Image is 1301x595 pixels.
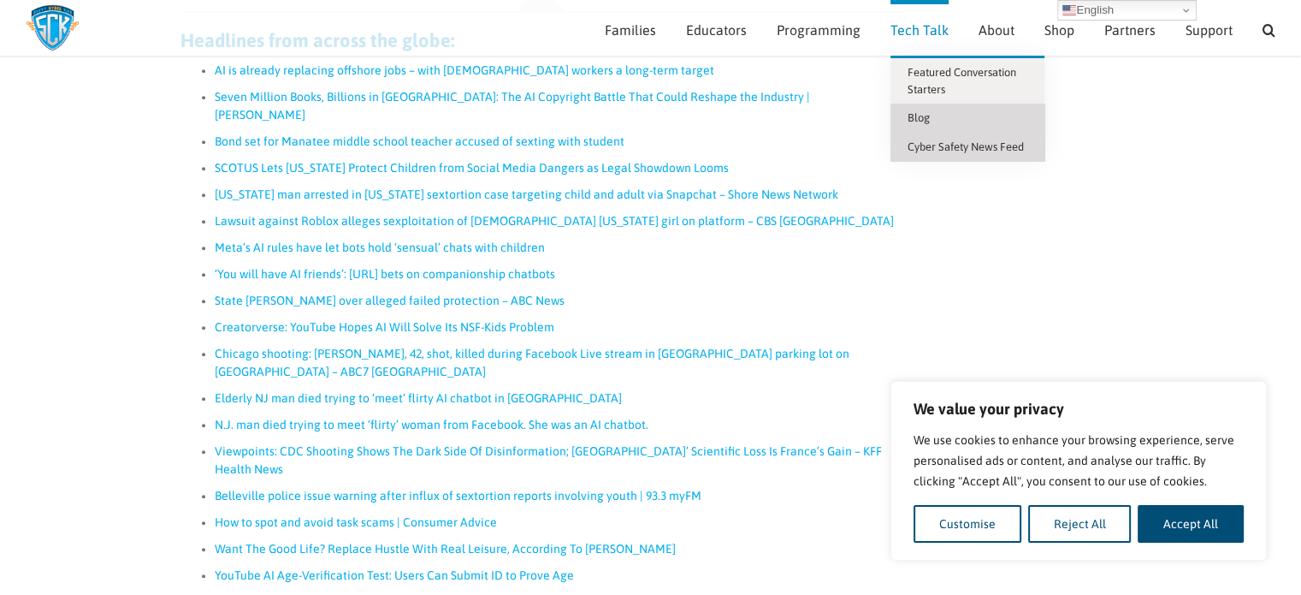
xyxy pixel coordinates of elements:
[908,66,1016,96] span: Featured Conversation Starters
[215,63,714,77] a: AI is already replacing offshore jobs – with [DEMOGRAPHIC_DATA] workers a long-term target
[215,542,676,556] a: Want The Good Life? Replace Hustle With Real Leisure, According To [PERSON_NAME]
[1044,23,1074,37] span: Shop
[890,23,949,37] span: Tech Talk
[215,161,729,175] a: SCOTUS Lets [US_STATE] Protect Children from Social Media Dangers as Legal Showdown Looms
[890,104,1044,133] a: Blog
[26,4,80,51] img: Savvy Cyber Kids Logo
[686,23,747,37] span: Educators
[605,23,656,37] span: Families
[215,489,701,503] a: Belleville police issue warning after influx of sextortion reports involving youth | 93.3 myFM
[777,23,860,37] span: Programming
[215,214,894,228] a: Lawsuit against Roblox alleges sexploitation of [DEMOGRAPHIC_DATA] [US_STATE] girl on platform – ...
[914,505,1021,543] button: Customise
[215,347,849,378] a: Chicago shooting: [PERSON_NAME], 42, shot, killed during Facebook Live stream in [GEOGRAPHIC_DATA...
[215,418,648,431] a: N.J. man died trying to meet ‘flirty’ woman from Facebook. She was an AI chatbot.
[1104,23,1156,37] span: Partners
[215,267,555,281] a: ‘You will have AI friends’: [URL] bets on companionship chatbots
[1028,505,1132,543] button: Reject All
[979,23,1014,37] span: About
[914,399,1244,419] p: We value your privacy
[215,568,574,582] a: YouTube AI Age-Verification Test: Users Can Submit ID to Prove Age
[1062,3,1076,17] img: en
[908,140,1024,153] span: Cyber Safety News Feed
[215,294,565,307] a: State [PERSON_NAME] over alleged failed protection – ABC News
[215,241,545,254] a: Meta’s AI rules have let bots hold ‘sensual’ chats with children
[215,134,624,148] a: Bond set for Manatee middle school teacher accused of sexting with student
[1138,505,1244,543] button: Accept All
[215,187,838,201] a: [US_STATE] man arrested in [US_STATE] sextortion case targeting child and adult via Snapchat – Sh...
[908,111,930,124] span: Blog
[890,58,1044,104] a: Featured Conversation Starters
[215,444,882,476] a: Viewpoints: CDC Shooting Shows The Dark Side Of Disinformation; [GEOGRAPHIC_DATA]’ Scientific Los...
[215,320,554,334] a: Creatorverse: YouTube Hopes AI Will Solve Its NSF-Kids Problem
[914,430,1244,491] p: We use cookies to enhance your browsing experience, serve personalised ads or content, and analys...
[890,133,1044,162] a: Cyber Safety News Feed
[215,515,497,529] a: How to spot and avoid task scams | Consumer Advice
[215,90,810,122] a: Seven Million Books, Billions in [GEOGRAPHIC_DATA]: The AI Copyright Battle That Could Reshape th...
[1186,23,1233,37] span: Support
[215,391,622,405] a: Elderly NJ man died trying to ‘meet’ flirty AI chatbot in [GEOGRAPHIC_DATA]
